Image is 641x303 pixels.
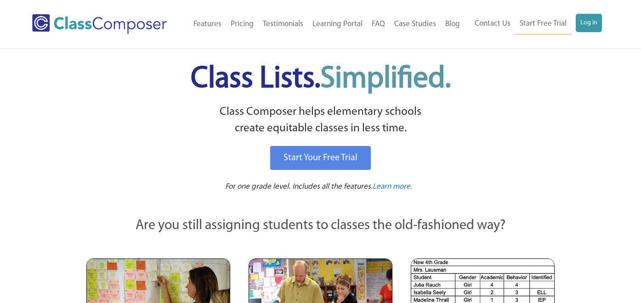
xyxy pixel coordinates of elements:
[270,146,371,170] a: Start Your Free Trial
[85,104,556,137] p: Class Composer helps elementary schools create equitable classes in less time.
[183,14,465,34] nav: Header Menu
[86,216,555,236] p: Are you still assigning students to classes the old-fashioned way?
[320,64,451,94] span: Simplified.
[441,14,465,34] a: Blog
[515,14,571,34] a: Start Free Trial
[470,14,515,34] a: Contact Us
[308,14,367,34] a: Learning Portal
[367,14,390,34] a: FAQ
[226,14,258,34] a: Pricing
[373,183,412,191] span: Learn more.
[191,64,451,94] span: Class Lists.
[258,14,308,34] a: Testimonials
[373,181,412,193] a: Learn more.
[390,14,441,34] a: Case Studies
[284,153,357,163] span: Start Your Free Trial
[189,14,226,34] a: Features
[225,183,373,191] span: For one grade level. Includes all the features.
[32,14,167,34] img: Class Composer
[576,14,602,32] a: Log In
[465,14,602,34] nav: Header Menu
